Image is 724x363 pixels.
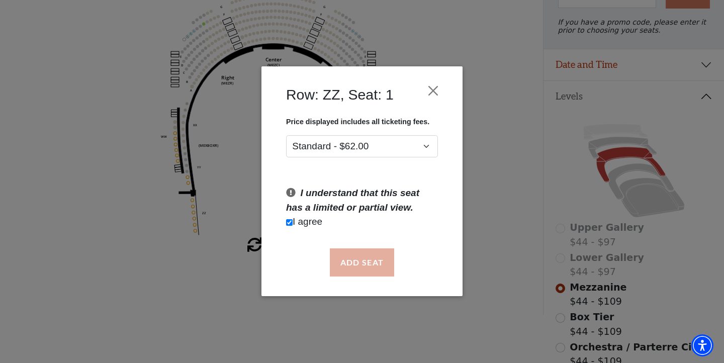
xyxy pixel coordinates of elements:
[286,219,293,226] input: Checkbox field
[330,248,394,277] button: Add Seat
[286,187,438,215] p: I understand that this seat has a limited or partial view.
[286,118,438,126] p: Price displayed includes all ticketing fees.
[691,334,713,356] div: Accessibility Menu
[424,81,443,101] button: Close
[286,86,394,103] h4: Row: ZZ, Seat: 1
[286,215,438,230] p: I agree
